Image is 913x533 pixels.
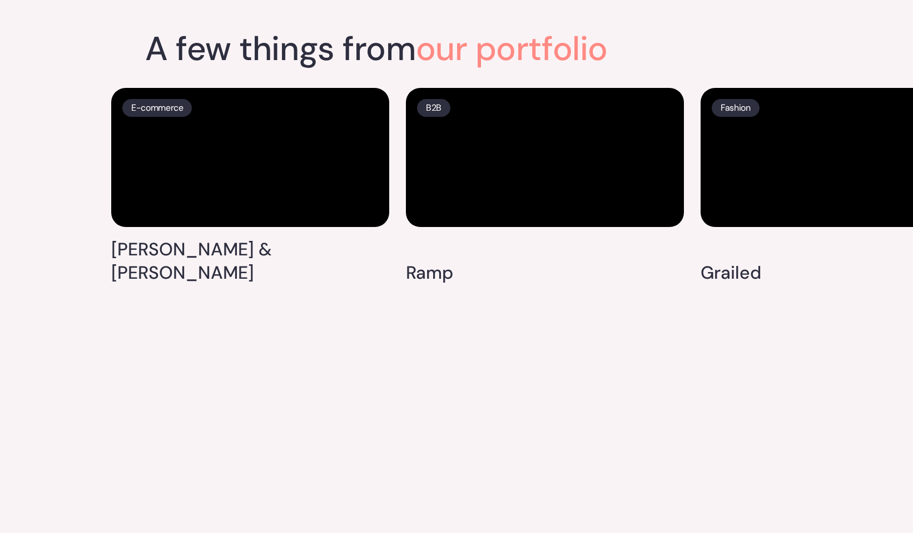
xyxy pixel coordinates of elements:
span: our portfolio [416,27,608,71]
h4: [PERSON_NAME] & [PERSON_NAME] [111,238,389,284]
h4: Ramp [406,261,453,285]
h2: A few things from [145,32,608,66]
h4: Grailed [701,261,761,285]
p: E-commerce [131,100,183,116]
p: B2B [426,100,441,116]
p: Fashion [721,100,751,116]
